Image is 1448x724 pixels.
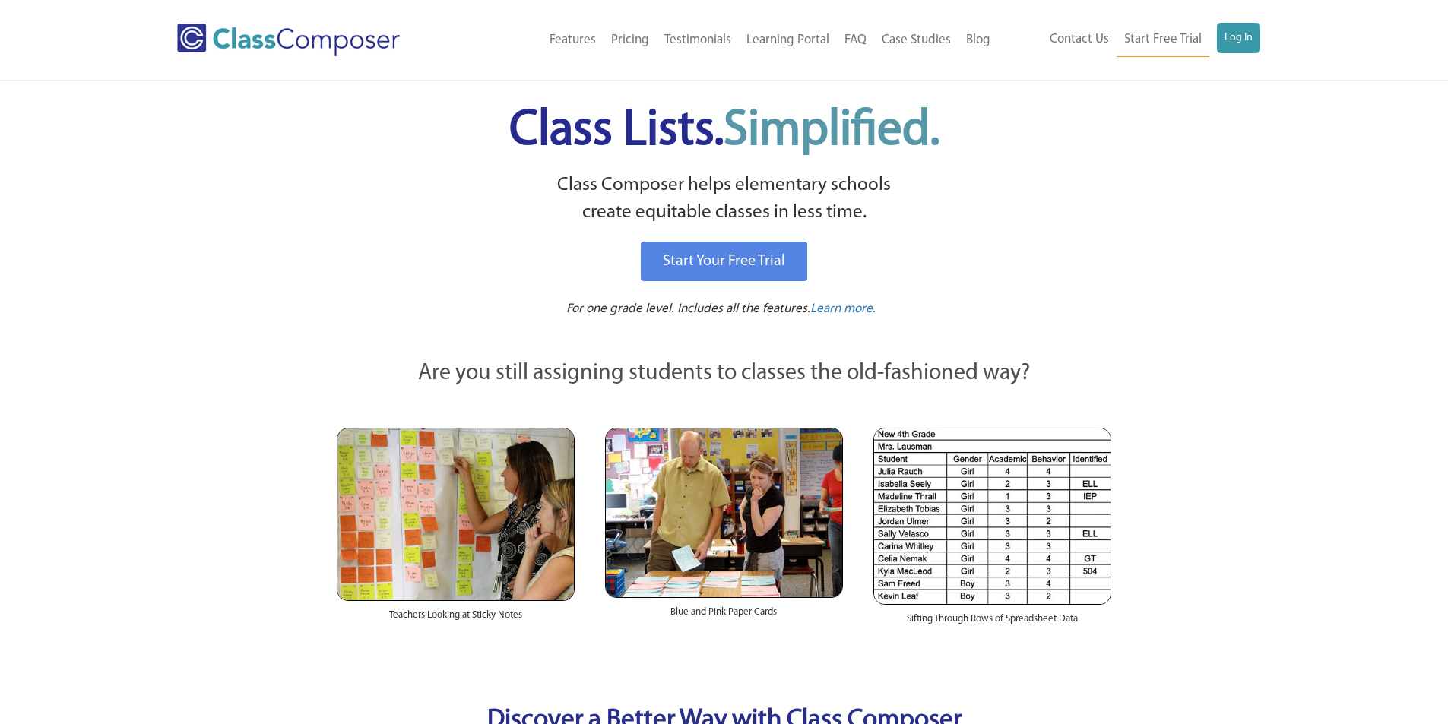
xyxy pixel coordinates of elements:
[724,106,939,156] span: Simplified.
[337,428,575,601] img: Teachers Looking at Sticky Notes
[1217,23,1260,53] a: Log In
[874,24,958,57] a: Case Studies
[958,24,998,57] a: Blog
[337,601,575,637] div: Teachers Looking at Sticky Notes
[509,106,939,156] span: Class Lists.
[998,23,1260,57] nav: Header Menu
[641,242,807,281] a: Start Your Free Trial
[873,428,1111,605] img: Spreadsheets
[837,24,874,57] a: FAQ
[604,24,657,57] a: Pricing
[337,357,1112,390] p: Are you still assigning students to classes the old-fashioned way?
[739,24,837,57] a: Learning Portal
[542,24,604,57] a: Features
[1042,23,1117,56] a: Contact Us
[605,428,843,597] img: Blue and Pink Paper Cards
[1117,23,1209,57] a: Start Free Trial
[462,24,998,57] nav: Header Menu
[810,300,876,319] a: Learn more.
[810,302,876,315] span: Learn more.
[566,302,810,315] span: For one grade level. Includes all the features.
[334,172,1114,227] p: Class Composer helps elementary schools create equitable classes in less time.
[657,24,739,57] a: Testimonials
[605,598,843,634] div: Blue and Pink Paper Cards
[177,24,400,56] img: Class Composer
[663,254,785,269] span: Start Your Free Trial
[873,605,1111,641] div: Sifting Through Rows of Spreadsheet Data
